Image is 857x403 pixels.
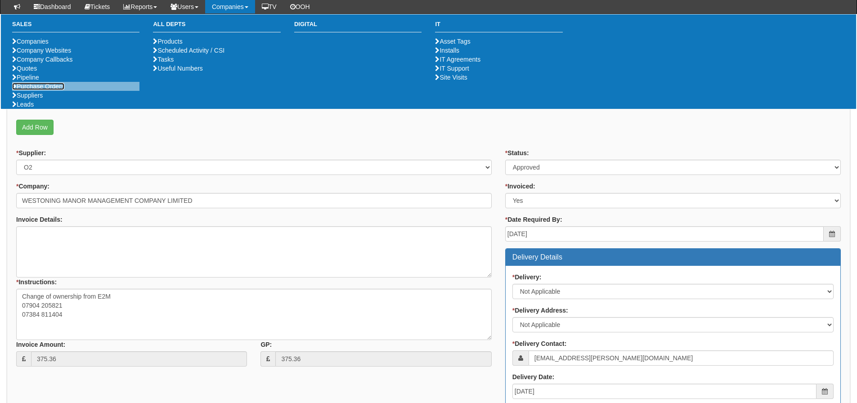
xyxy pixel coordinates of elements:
label: Instructions: [16,278,57,287]
a: Purchase Orders [12,83,64,90]
h3: Digital [294,21,422,32]
a: IT Support [435,65,469,72]
h3: IT [435,21,562,32]
textarea: Change of ownership from E2M 07904 205821 07384 811404 [16,289,492,340]
a: Asset Tags [435,38,470,45]
label: GP: [260,340,272,349]
label: Company: [16,182,49,191]
a: Leads [12,101,34,108]
label: Invoice Amount: [16,340,65,349]
h3: Sales [12,21,139,32]
label: Invoice Details: [16,215,63,224]
a: Add Row [16,120,54,135]
a: Suppliers [12,92,43,99]
a: IT Agreements [435,56,480,63]
label: Status: [505,148,529,157]
h3: All Depts [153,21,280,32]
a: Companies [12,38,49,45]
label: Supplier: [16,148,46,157]
label: Delivery Date: [512,372,554,381]
a: Pipeline [12,74,39,81]
a: Scheduled Activity / CSI [153,47,224,54]
label: Invoiced: [505,182,535,191]
a: Tasks [153,56,174,63]
label: Delivery Contact: [512,339,567,348]
label: Date Required By: [505,215,562,224]
a: Company Callbacks [12,56,73,63]
a: Useful Numbers [153,65,202,72]
a: Installs [435,47,459,54]
a: Products [153,38,182,45]
a: Company Websites [12,47,71,54]
label: Delivery: [512,273,542,282]
a: Quotes [12,65,37,72]
h3: Delivery Details [512,253,834,261]
label: Delivery Address: [512,306,568,315]
a: Site Visits [435,74,467,81]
